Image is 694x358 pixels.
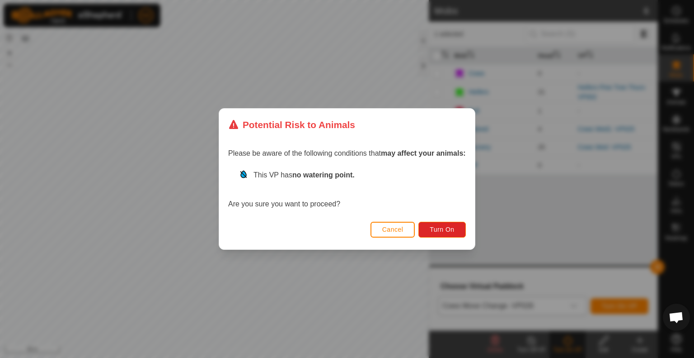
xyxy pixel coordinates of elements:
div: Potential Risk to Animals [228,118,355,132]
span: This VP has [253,171,355,179]
button: Turn On [419,222,466,238]
div: Open chat [663,304,690,331]
div: Are you sure you want to proceed? [228,170,466,210]
span: Please be aware of the following conditions that [228,149,466,157]
strong: may affect your animals: [381,149,466,157]
strong: no watering point. [292,171,355,179]
span: Turn On [430,226,455,233]
button: Cancel [370,222,415,238]
span: Cancel [382,226,403,233]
